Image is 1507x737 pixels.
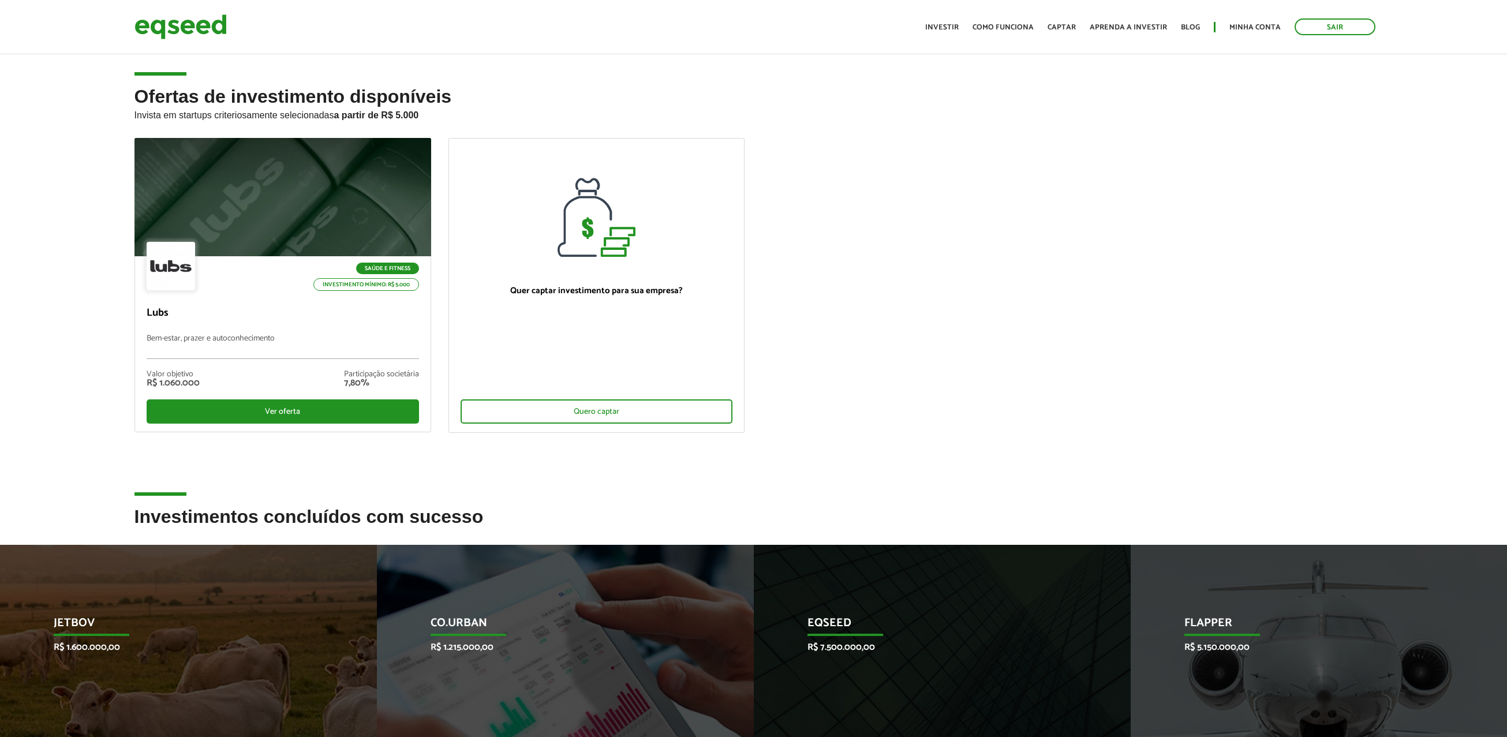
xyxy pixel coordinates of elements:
strong: a partir de R$ 5.000 [334,110,419,120]
p: JetBov [54,616,305,636]
p: Flapper [1184,616,1436,636]
div: Ver oferta [147,399,419,424]
h2: Investimentos concluídos com sucesso [134,507,1373,544]
p: R$ 5.150.000,00 [1184,642,1436,653]
a: Minha conta [1229,24,1281,31]
div: Participação societária [344,371,419,379]
a: Quer captar investimento para sua empresa? Quero captar [448,138,745,433]
a: Aprenda a investir [1090,24,1167,31]
a: Como funciona [973,24,1034,31]
h2: Ofertas de investimento disponíveis [134,87,1373,138]
p: R$ 7.500.000,00 [807,642,1059,653]
div: Quero captar [461,399,733,424]
a: Investir [925,24,959,31]
p: Co.Urban [431,616,682,636]
p: Saúde e Fitness [356,263,419,274]
a: Blog [1181,24,1200,31]
div: R$ 1.060.000 [147,379,200,388]
p: EqSeed [807,616,1059,636]
p: R$ 1.215.000,00 [431,642,682,653]
p: Quer captar investimento para sua empresa? [461,286,733,296]
a: Sair [1295,18,1375,35]
p: Bem-estar, prazer e autoconhecimento [147,334,419,359]
p: Investimento mínimo: R$ 5.000 [313,278,419,291]
a: Saúde e Fitness Investimento mínimo: R$ 5.000 Lubs Bem-estar, prazer e autoconhecimento Valor obj... [134,138,431,432]
a: Captar [1048,24,1076,31]
div: 7,80% [344,379,419,388]
img: EqSeed [134,12,227,42]
p: Invista em startups criteriosamente selecionadas [134,107,1373,121]
p: Lubs [147,307,419,320]
p: R$ 1.600.000,00 [54,642,305,653]
div: Valor objetivo [147,371,200,379]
